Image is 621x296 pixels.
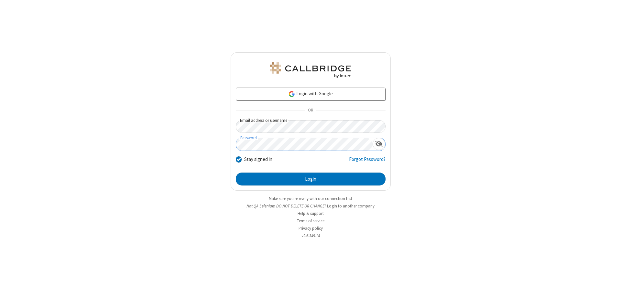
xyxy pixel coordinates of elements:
a: Help & support [298,211,324,216]
li: v2.6.349.14 [231,233,391,239]
div: Show password [373,138,385,150]
img: google-icon.png [288,90,295,98]
a: Privacy policy [299,226,323,231]
label: Stay signed in [244,156,272,163]
img: QA Selenium DO NOT DELETE OR CHANGE [268,62,353,78]
button: Login [236,173,386,185]
input: Password [236,138,373,151]
a: Terms of service [297,218,324,224]
input: Email address or username [236,120,386,133]
span: OR [305,106,316,115]
li: Not QA Selenium DO NOT DELETE OR CHANGE? [231,203,391,209]
a: Login with Google [236,88,386,100]
a: Forgot Password? [349,156,386,168]
button: Login to another company [327,203,375,209]
a: Make sure you're ready with our connection test [269,196,352,201]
